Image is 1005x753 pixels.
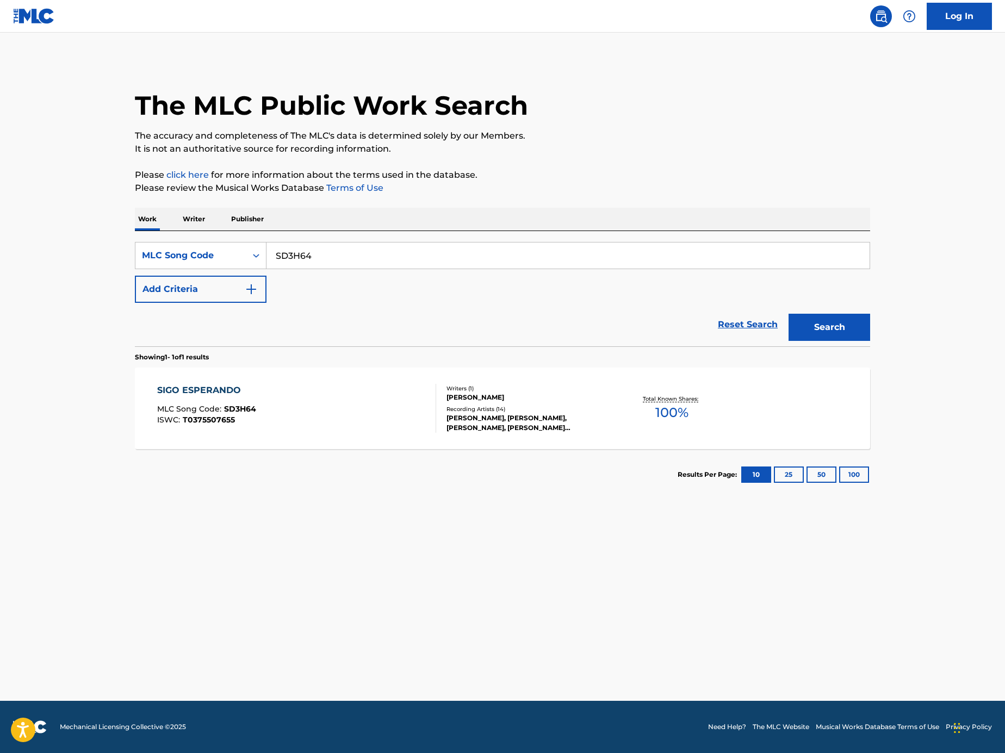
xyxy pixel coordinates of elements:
[157,415,183,425] span: ISWC :
[753,722,809,732] a: The MLC Website
[903,10,916,23] img: help
[157,384,256,397] div: SIGO ESPERANDO
[870,5,892,27] a: Public Search
[135,368,870,449] a: SIGO ESPERANDOMLC Song Code:SD3H64ISWC:T0375507655Writers (1)[PERSON_NAME]Recording Artists (14)[...
[135,352,209,362] p: Showing 1 - 1 of 1 results
[135,242,870,346] form: Search Form
[135,129,870,142] p: The accuracy and completeness of The MLC's data is determined solely by our Members.
[816,722,939,732] a: Musical Works Database Terms of Use
[712,313,783,337] a: Reset Search
[135,142,870,155] p: It is not an authoritative source for recording information.
[446,384,611,393] div: Writers ( 1 )
[655,403,688,422] span: 100 %
[135,182,870,195] p: Please review the Musical Works Database
[60,722,186,732] span: Mechanical Licensing Collective © 2025
[135,169,870,182] p: Please for more information about the terms used in the database.
[135,276,266,303] button: Add Criteria
[224,404,256,414] span: SD3H64
[135,208,160,231] p: Work
[157,404,224,414] span: MLC Song Code :
[142,249,240,262] div: MLC Song Code
[446,413,611,433] div: [PERSON_NAME], [PERSON_NAME], [PERSON_NAME], [PERSON_NAME] [PERSON_NAME][GEOGRAPHIC_DATA]
[135,89,528,122] h1: The MLC Public Work Search
[927,3,992,30] a: Log In
[898,5,920,27] div: Help
[874,10,888,23] img: search
[13,8,55,24] img: MLC Logo
[708,722,746,732] a: Need Help?
[789,314,870,341] button: Search
[741,466,771,483] button: 10
[245,283,258,296] img: 9d2ae6d4665cec9f34b9.svg
[643,395,701,403] p: Total Known Shares:
[946,722,992,732] a: Privacy Policy
[228,208,267,231] p: Publisher
[324,183,383,193] a: Terms of Use
[954,712,960,744] div: Drag
[839,466,869,483] button: 100
[678,470,740,480] p: Results Per Page:
[13,720,47,733] img: logo
[446,405,611,413] div: Recording Artists ( 14 )
[951,701,1005,753] iframe: Chat Widget
[179,208,208,231] p: Writer
[807,466,836,483] button: 50
[446,393,611,402] div: [PERSON_NAME]
[166,170,209,180] a: click here
[774,466,804,483] button: 25
[183,415,235,425] span: T0375507655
